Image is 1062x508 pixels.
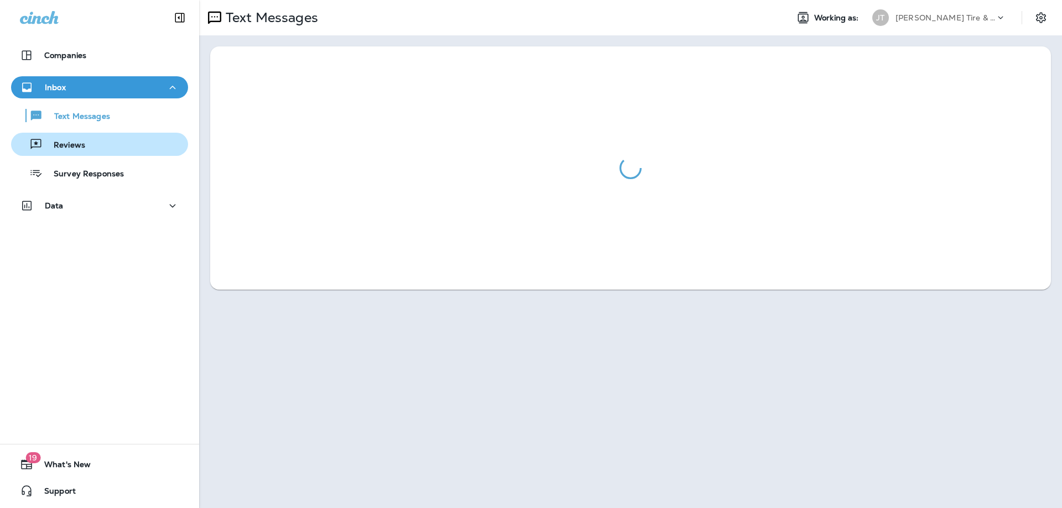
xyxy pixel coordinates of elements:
button: Support [11,480,188,502]
button: Inbox [11,76,188,98]
span: 19 [25,452,40,463]
span: Support [33,486,76,500]
p: Survey Responses [43,169,124,180]
button: Reviews [11,133,188,156]
p: Inbox [45,83,66,92]
span: What's New [33,460,91,473]
button: Data [11,195,188,217]
button: Settings [1031,8,1051,28]
div: JT [872,9,889,26]
span: Working as: [814,13,861,23]
button: Text Messages [11,104,188,127]
p: Reviews [43,140,85,151]
p: [PERSON_NAME] Tire & Auto [896,13,995,22]
p: Text Messages [221,9,318,26]
p: Data [45,201,64,210]
button: Survey Responses [11,161,188,185]
button: Collapse Sidebar [164,7,195,29]
button: Companies [11,44,188,66]
button: 19What's New [11,453,188,475]
p: Text Messages [43,112,110,122]
p: Companies [44,51,86,60]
